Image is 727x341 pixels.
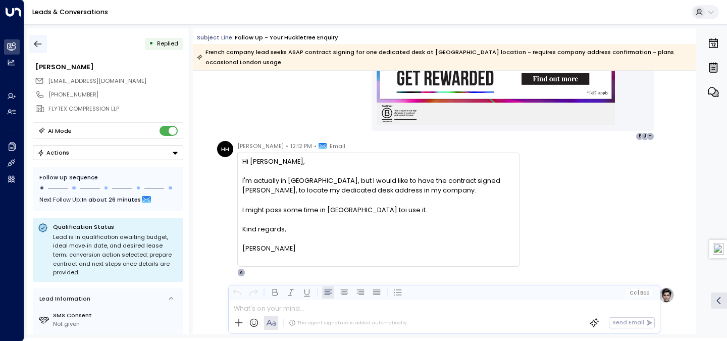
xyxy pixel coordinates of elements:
span: [PERSON_NAME] [237,141,284,151]
span: In about 26 minutes [82,194,141,205]
div: Lead is in qualification awaiting budget, ideal move‑in date, and desired lease term; conversion ... [53,233,178,277]
div: I'm actually in [GEOGRAPHIC_DATA], but I would like to have the contract signed [PERSON_NAME], to... [242,176,514,195]
span: • [286,141,288,151]
div: E [636,132,644,140]
span: hugo@karmaa.fr [48,77,146,85]
button: Cc|Bcc [626,289,652,297]
div: Lead Information [36,295,90,303]
div: French company lead seeks ASAP contract signing for one dedicated desk at [GEOGRAPHIC_DATA] locat... [197,47,691,67]
div: Actions [37,149,69,156]
div: Follow Up Sequence [39,173,177,182]
img: https://www.huckletree.com/refer-someone [377,27,615,125]
span: Email [330,141,345,151]
p: Qualification Status [53,223,178,231]
div: Hi [PERSON_NAME], [242,157,514,254]
span: [EMAIL_ADDRESS][DOMAIN_NAME] [48,77,146,85]
span: | [638,290,639,296]
div: J [641,132,649,140]
div: HH [217,141,233,157]
span: • [314,141,317,151]
div: Next Follow Up: [39,194,177,205]
div: I might pass some time in [GEOGRAPHIC_DATA] toi use it. [242,205,514,215]
div: [PERSON_NAME] [242,243,514,253]
img: profile-logo.png [658,287,674,303]
div: [PHONE_NUMBER] [48,90,183,99]
button: Actions [33,145,183,160]
div: A [237,268,245,276]
div: [PERSON_NAME] [35,62,183,72]
button: Redo [247,286,259,299]
div: • [149,36,153,51]
span: 12:12 PM [290,141,312,151]
span: Subject Line: [197,33,234,41]
div: Follow up - Your Huckletree Enquiry [235,33,338,42]
div: Button group with a nested menu [33,145,183,160]
div: H [646,132,654,140]
a: Leads & Conversations [32,8,108,16]
div: AI Mode [48,126,72,136]
button: Undo [231,286,243,299]
label: SMS Consent [53,311,180,320]
span: Cc Bcc [630,290,649,296]
div: Kind regards, [242,224,514,234]
div: FLYTEX COMPRESSION LLP [48,105,183,113]
div: The agent signature is added automatically [289,319,406,326]
div: Not given [53,320,180,328]
span: Replied [157,39,178,47]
